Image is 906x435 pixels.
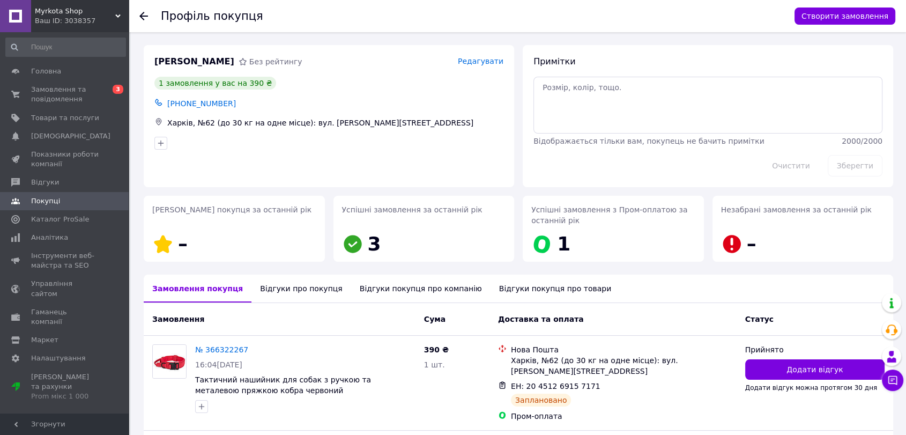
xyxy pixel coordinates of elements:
[721,205,872,214] span: Незабрані замовлення за останній рік
[165,115,506,130] div: Харків, №62 (до 30 кг на одне місце): вул. [PERSON_NAME][STREET_ADDRESS]
[35,16,129,26] div: Ваш ID: 3038357
[195,375,371,395] a: Тактичний нашийник для собак з ручкою та металевою пряжкою кобра червоний
[511,411,737,422] div: Пром-оплата
[31,215,89,224] span: Каталог ProSale
[794,8,895,25] button: Створити замовлення
[424,315,445,323] span: Cума
[31,196,60,206] span: Покупці
[152,344,187,379] a: Фото товару
[745,359,885,380] button: Додати відгук
[533,137,764,145] span: Відображається тільки вам, покупець не бачить примітки
[31,113,99,123] span: Товари та послуги
[31,372,99,402] span: [PERSON_NAME] та рахунки
[747,233,756,255] span: –
[195,360,242,369] span: 16:04[DATE]
[161,10,263,23] h1: Профіль покупця
[498,315,584,323] span: Доставка та оплата
[531,205,687,225] span: Успішні замовлення з Пром-оплатою за останній рік
[35,6,115,16] span: Myrkota Shop
[152,205,311,214] span: [PERSON_NAME] покупця за останній рік
[251,275,351,303] div: Відгуки про покупця
[5,38,126,57] input: Пошук
[152,315,204,323] span: Замовлення
[154,77,276,90] div: 1 замовлення у вас на 390 ₴
[31,279,99,298] span: Управління сайтом
[458,57,503,65] span: Редагувати
[153,345,186,378] img: Фото товару
[882,370,903,391] button: Чат з покупцем
[511,382,600,390] span: ЕН: 20 4512 6915 7171
[745,344,885,355] div: Прийнято
[424,345,449,354] span: 390 ₴
[31,307,99,327] span: Гаманець компанії
[511,344,737,355] div: Нова Пошта
[31,178,59,187] span: Відгуки
[195,345,248,354] a: № 366322267
[842,137,882,145] span: 2000 / 2000
[533,56,575,67] span: Примітки
[113,85,123,94] span: 3
[31,131,110,141] span: [DEMOGRAPHIC_DATA]
[511,355,737,377] div: Харків, №62 (до 30 кг на одне місце): вул. [PERSON_NAME][STREET_ADDRESS]
[31,251,99,270] span: Інструменти веб-майстра та SEO
[31,85,99,104] span: Замовлення та повідомлення
[31,233,68,242] span: Аналітика
[31,335,58,345] span: Маркет
[178,233,188,255] span: –
[31,392,99,401] div: Prom мікс 1 000
[511,394,571,407] div: Заплановано
[249,57,302,66] span: Без рейтингу
[167,99,236,108] span: [PHONE_NUMBER]
[31,67,61,76] span: Головна
[342,205,482,214] span: Успішні замовлення за останній рік
[368,233,381,255] span: 3
[351,275,491,303] div: Відгуки покупця про компанію
[745,384,877,392] span: Додати відгук можна протягом 30 дня
[144,275,251,303] div: Замовлення покупця
[139,11,148,21] div: Повернутися назад
[31,150,99,169] span: Показники роботи компанії
[31,353,86,363] span: Налаштування
[154,56,234,68] span: [PERSON_NAME]
[424,360,445,369] span: 1 шт.
[491,275,620,303] div: Відгуки покупця про товари
[557,233,570,255] span: 1
[745,315,774,323] span: Статус
[786,364,843,375] span: Додати відгук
